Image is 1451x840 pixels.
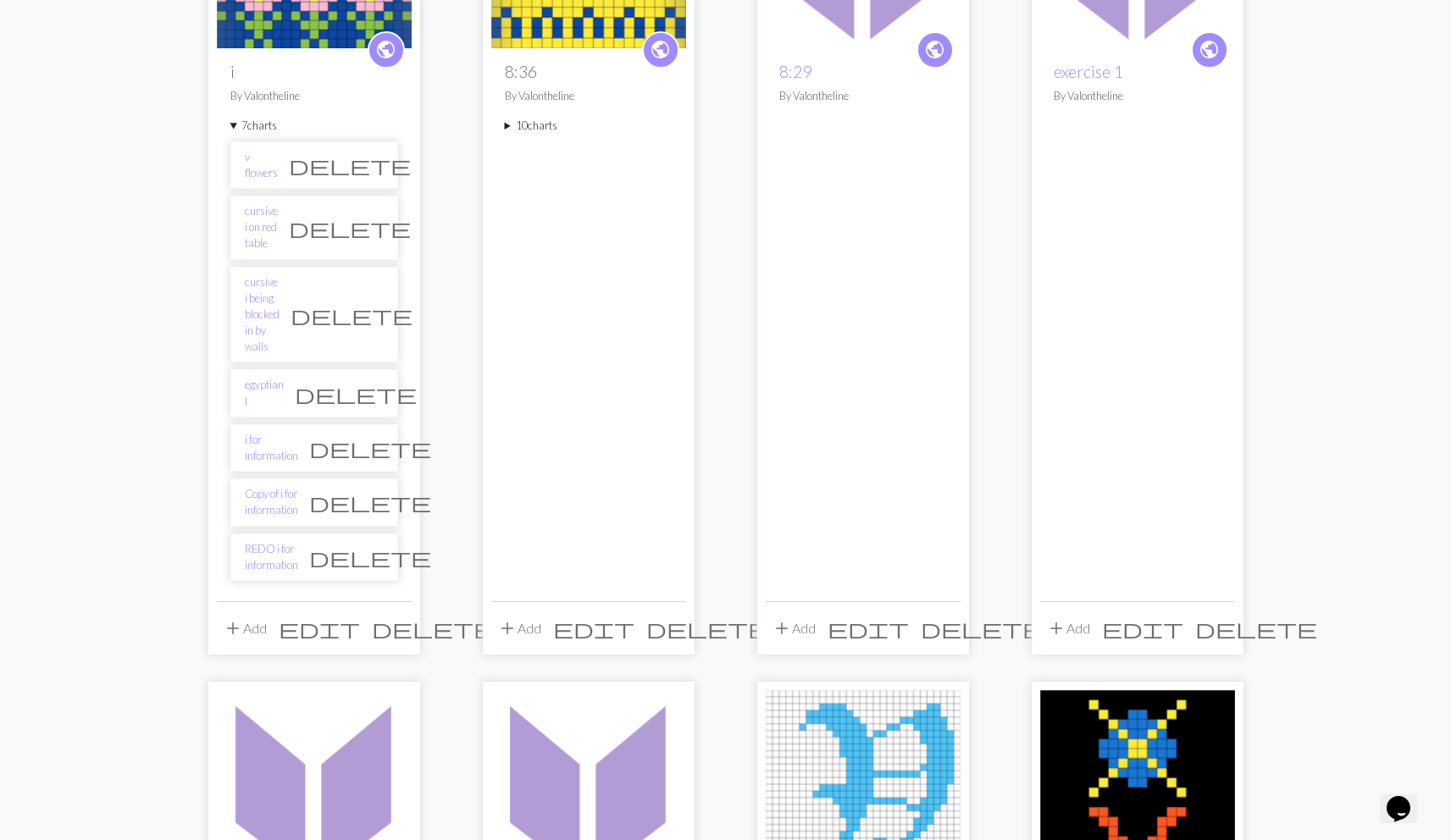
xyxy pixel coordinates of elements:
[772,616,792,640] span: add
[642,31,679,69] a: public
[230,118,398,134] summary: 7charts
[924,33,945,67] i: public
[766,612,822,644] button: Add
[553,618,634,638] i: Edit
[491,777,686,793] a: boop
[650,36,671,63] span: public
[298,486,442,518] button: Delete chart
[1102,616,1183,640] span: edit
[828,616,909,640] span: edit
[284,378,428,410] button: Delete chart
[298,541,442,573] button: Delete chart
[298,432,442,464] button: Delete chart
[1040,612,1096,644] button: Add
[547,612,640,644] button: Edit
[553,616,634,640] span: edit
[1040,777,1235,793] a: another v
[766,777,961,793] a: hello
[278,212,422,244] button: Delete chart
[279,618,360,638] i: Edit
[245,203,278,252] a: cursive i on red table
[230,88,398,104] p: By Valontheline
[1102,618,1183,638] i: Edit
[273,612,366,644] button: Edit
[245,432,298,464] a: i for information
[505,88,673,104] p: By Valontheline
[491,612,547,644] button: Add
[245,486,298,518] a: Copy of i for information
[291,303,413,327] span: delete
[375,33,396,67] i: public
[245,377,284,409] a: egyptian I
[295,382,417,406] span: delete
[1096,612,1189,644] button: Edit
[497,616,518,640] span: add
[1191,31,1228,69] a: public
[217,612,273,644] button: Add
[289,216,411,240] span: delete
[505,62,673,81] h2: 8:36
[646,616,768,640] span: delete
[289,153,411,177] span: delete
[1189,612,1323,644] button: Delete
[245,541,298,573] a: REDO i for information
[915,612,1049,644] button: Delete
[1054,62,1123,81] a: exercise 1
[505,118,673,134] summary: 10charts
[828,618,909,638] i: Edit
[1199,36,1220,63] span: public
[640,612,774,644] button: Delete
[309,490,431,514] span: delete
[822,612,915,644] button: Edit
[917,31,954,69] a: public
[309,545,431,569] span: delete
[1199,33,1220,67] i: public
[245,274,280,356] a: cursive i being blocked in by walls
[368,31,405,69] a: public
[230,62,398,81] h2: i
[245,149,278,181] a: v flowers
[217,777,412,793] a: vaL
[924,36,945,63] span: public
[309,436,431,460] span: delete
[1195,616,1317,640] span: delete
[779,88,947,104] p: By Valontheline
[921,616,1043,640] span: delete
[1046,616,1066,640] span: add
[1380,772,1434,823] iframe: chat widget
[779,62,811,81] a: 8:29
[280,299,424,331] button: Delete chart
[366,612,500,644] button: Delete
[650,33,671,67] i: public
[1054,88,1221,104] p: By Valontheline
[375,36,396,63] span: public
[279,616,360,640] span: edit
[223,616,243,640] span: add
[372,616,494,640] span: delete
[278,149,422,181] button: Delete chart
